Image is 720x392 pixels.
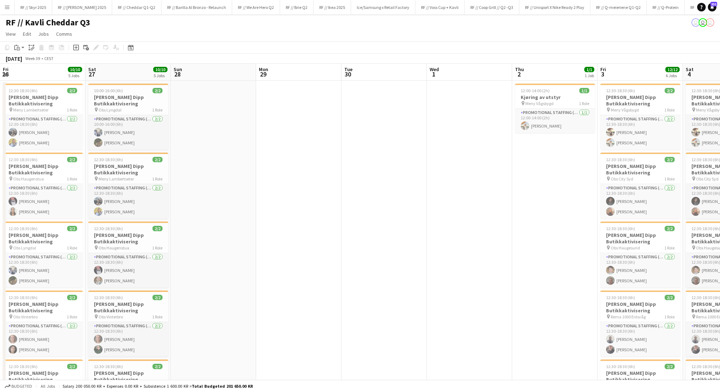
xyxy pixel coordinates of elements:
[4,382,33,390] button: Budgeted
[88,66,96,73] span: Sat
[44,56,54,61] div: CEST
[88,253,168,288] app-card-role: Promotional Staffing (Promotional Staff)2/212:30-18:30 (6h)[PERSON_NAME][PERSON_NAME]
[152,88,162,93] span: 2/2
[696,176,719,182] span: Obs City Syd
[708,3,716,11] a: 231
[585,73,594,78] div: 1 Job
[3,322,83,357] app-card-role: Promotional Staffing (Promotional Staff)2/212:30-18:30 (6h)[PERSON_NAME][PERSON_NAME]
[152,295,162,300] span: 2/2
[15,0,52,14] button: RF // Skyr 2025
[67,364,77,369] span: 2/2
[258,70,268,78] span: 29
[232,0,280,14] button: RF // We Are Hero Q2
[152,157,162,162] span: 2/2
[67,157,77,162] span: 2/2
[88,301,168,314] h3: [PERSON_NAME] Dipp Butikkaktivisering
[665,295,675,300] span: 2/2
[67,107,77,113] span: 1 Role
[584,67,594,72] span: 1/1
[600,184,680,219] app-card-role: Promotional Staffing (Promotional Staff)2/212:30-18:30 (6h)[PERSON_NAME][PERSON_NAME]
[579,101,589,106] span: 1 Role
[99,176,134,182] span: Meny Lambertseter
[515,109,595,133] app-card-role: Promotional Staffing (Promotional Staff)1/112:00-14:00 (2h)[PERSON_NAME]
[87,70,96,78] span: 27
[11,384,32,389] span: Budgeted
[52,0,112,14] button: RF // [PERSON_NAME] 2025
[3,222,83,288] div: 12:30-18:30 (6h)2/2[PERSON_NAME] Dipp Butikkaktivisering Obs Lyngdal1 RolePromotional Staffing (P...
[606,88,635,93] span: 12:30-18:30 (6h)
[600,115,680,150] app-card-role: Promotional Staffing (Promotional Staff)2/212:30-18:30 (6h)[PERSON_NAME][PERSON_NAME]
[710,2,717,6] span: 231
[20,29,34,39] a: Edit
[600,291,680,357] app-job-card: 12:30-18:30 (6h)2/2[PERSON_NAME] Dipp Butikkaktivisering Rema 1000 Eidsvåg1 RolePromotional Staff...
[665,88,675,93] span: 2/2
[521,88,550,93] span: 12:00-14:00 (2h)
[88,184,168,219] app-card-role: Promotional Staffing (Promotional Staff)2/212:30-18:30 (6h)[PERSON_NAME][PERSON_NAME]
[465,0,519,14] button: RF // Coop Grill // Q2 -Q3
[664,245,675,250] span: 1 Role
[174,66,182,73] span: Sun
[599,70,606,78] span: 3
[665,157,675,162] span: 2/2
[314,0,351,14] button: RF // Ikea 2025
[514,70,524,78] span: 2
[3,153,83,219] div: 12:30-18:30 (6h)2/2[PERSON_NAME] Dipp Butikkaktivisering Obs Haugenstua1 RolePromotional Staffing...
[600,370,680,383] h3: [PERSON_NAME] Dipp Butikkaktivisering
[88,115,168,150] app-card-role: Promotional Staffing (Promotional Staff)2/210:00-16:00 (6h)[PERSON_NAME][PERSON_NAME]
[152,364,162,369] span: 2/2
[88,84,168,150] div: 10:00-16:00 (6h)2/2[PERSON_NAME] Dipp Butikkaktivisering Obs Lyngdal1 RolePromotional Staffing (P...
[67,295,77,300] span: 2/2
[88,222,168,288] app-job-card: 12:30-18:30 (6h)2/2[PERSON_NAME] Dipp Butikkaktivisering Obs Haugenstua1 RolePromotional Staffing...
[606,226,635,231] span: 12:30-18:30 (6h)
[3,84,83,150] app-job-card: 12:30-18:30 (6h)2/2[PERSON_NAME] Dipp Butikkaktivisering Meny Lambertseter1 RolePromotional Staff...
[590,0,647,14] button: RF // Q-meieriene Q1-Q2
[68,67,82,72] span: 10/10
[664,176,675,182] span: 1 Role
[56,31,72,37] span: Comms
[88,94,168,107] h3: [PERSON_NAME] Dipp Butikkaktivisering
[3,163,83,176] h3: [PERSON_NAME] Dipp Butikkaktivisering
[152,314,162,319] span: 1 Role
[611,245,640,250] span: Obs Haugesund
[152,245,162,250] span: 1 Role
[344,66,352,73] span: Tue
[665,67,680,72] span: 12/12
[68,73,82,78] div: 5 Jobs
[67,176,77,182] span: 1 Role
[515,66,524,73] span: Thu
[94,364,123,369] span: 12:30-18:30 (6h)
[13,176,44,182] span: Obs Haugenstua
[99,107,121,113] span: Obs Lyngdal
[685,70,694,78] span: 4
[415,0,465,14] button: RF // Voss Cup + Kavli
[152,226,162,231] span: 2/2
[600,222,680,288] app-job-card: 12:30-18:30 (6h)2/2[PERSON_NAME] Dipp Butikkaktivisering Obs Haugesund1 RolePromotional Staffing ...
[686,66,694,73] span: Sat
[600,94,680,107] h3: [PERSON_NAME] Dipp Butikkaktivisering
[259,66,268,73] span: Mon
[664,314,675,319] span: 1 Role
[88,232,168,245] h3: [PERSON_NAME] Dipp Butikkaktivisering
[429,70,439,78] span: 1
[13,107,49,113] span: Meny Lambertseter
[67,88,77,93] span: 2/2
[3,94,83,107] h3: [PERSON_NAME] Dipp Butikkaktivisering
[430,66,439,73] span: Wed
[94,157,123,162] span: 12:30-18:30 (6h)
[152,176,162,182] span: 1 Role
[2,70,9,78] span: 26
[706,18,714,27] app-user-avatar: Alexander Skeppland Hole
[600,153,680,219] app-job-card: 12:30-18:30 (6h)2/2[PERSON_NAME] Dipp Butikkaktivisering Obs City Syd1 RolePromotional Staffing (...
[606,157,635,162] span: 12:30-18:30 (6h)
[67,245,77,250] span: 1 Role
[9,88,37,93] span: 12:30-18:30 (6h)
[161,0,232,14] button: RF // Barilla Al Bronzo - Relaunch
[3,29,19,39] a: View
[515,84,595,133] app-job-card: 12:00-14:00 (2h)1/1Kjøring av utstyr Meny Vågsbygd1 RolePromotional Staffing (Promotional Staff)1...
[519,0,590,14] button: RF // Unisport X Nike Ready 2 Play
[99,314,123,319] span: Obs Vinterbro
[3,232,83,245] h3: [PERSON_NAME] Dipp Butikkaktivisering
[6,17,90,28] h1: RF // Kavli Cheddar Q3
